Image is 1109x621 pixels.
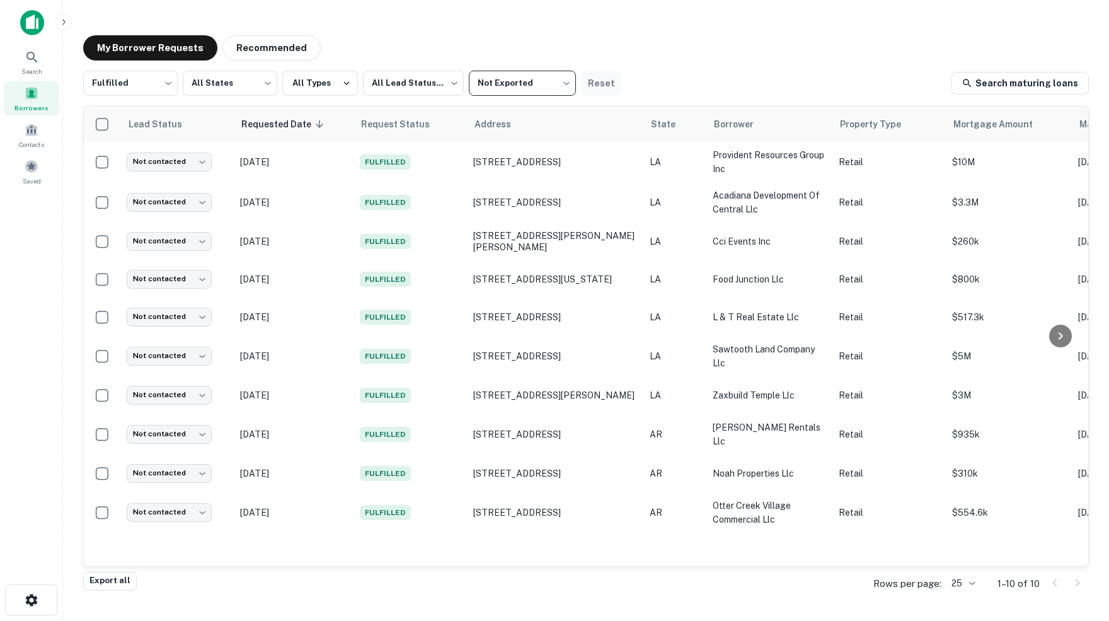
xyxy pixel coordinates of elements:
[650,195,700,209] p: LA
[713,235,826,248] p: cci events inc
[713,148,826,176] p: provident resources group inc
[713,342,826,370] p: sawtooth land company llc
[473,230,637,253] p: [STREET_ADDRESS][PERSON_NAME][PERSON_NAME]
[240,155,347,169] p: [DATE]
[650,310,700,324] p: LA
[839,195,939,209] p: Retail
[839,506,939,519] p: Retail
[706,107,832,142] th: Borrower
[946,574,977,593] div: 25
[952,195,1066,209] p: $3.3M
[469,67,576,100] div: Not Exported
[952,235,1066,248] p: $260k
[14,103,49,113] span: Borrowers
[952,427,1066,441] p: $935k
[240,506,347,519] p: [DATE]
[473,390,637,401] p: [STREET_ADDRESS][PERSON_NAME]
[650,272,700,286] p: LA
[714,117,770,132] span: Borrower
[128,117,198,132] span: Lead Status
[183,67,277,100] div: All States
[4,81,59,115] a: Borrowers
[467,107,643,142] th: Address
[83,35,217,61] button: My Borrower Requests
[952,155,1066,169] p: $10M
[4,118,59,152] a: Contacts
[473,274,637,285] p: [STREET_ADDRESS][US_STATE]
[240,427,347,441] p: [DATE]
[83,572,137,591] button: Export all
[650,427,700,441] p: AR
[19,139,44,149] span: Contacts
[713,467,826,480] p: noah properties llc
[1046,520,1109,581] iframe: Chat Widget
[650,349,700,363] p: LA
[650,388,700,402] p: LA
[952,467,1066,480] p: $310k
[240,195,347,209] p: [DATE]
[713,189,826,216] p: acadiana development of central llc
[650,155,700,169] p: LA
[360,154,411,170] span: Fulfilled
[952,388,1066,402] p: $3M
[4,45,59,79] a: Search
[473,351,637,362] p: [STREET_ADDRESS]
[127,347,212,365] div: Not contacted
[474,117,527,132] span: Address
[240,272,347,286] p: [DATE]
[997,576,1040,591] p: 1–10 of 10
[127,386,212,404] div: Not contacted
[839,467,939,480] p: Retail
[240,467,347,480] p: [DATE]
[360,427,411,442] span: Fulfilled
[650,506,700,519] p: AR
[713,272,826,286] p: food junction llc
[952,506,1066,519] p: $554.6k
[83,67,178,100] div: Fulfilled
[360,505,411,520] span: Fulfilled
[650,235,700,248] p: LA
[946,107,1072,142] th: Mortgage Amount
[832,107,946,142] th: Property Type
[127,153,212,171] div: Not contacted
[127,270,212,288] div: Not contacted
[873,576,941,591] p: Rows per page:
[952,349,1066,363] p: $5M
[473,468,637,479] p: [STREET_ADDRESS]
[21,66,42,76] span: Search
[127,425,212,443] div: Not contacted
[4,154,59,189] a: Saved
[240,349,347,363] p: [DATE]
[127,232,212,250] div: Not contacted
[713,421,826,448] p: [PERSON_NAME] rentals llc
[282,71,358,96] button: All Types
[360,466,411,481] span: Fulfilled
[839,272,939,286] p: Retail
[23,176,41,186] span: Saved
[839,310,939,324] p: Retail
[363,67,464,100] div: All Lead Statuses
[127,193,212,211] div: Not contacted
[360,388,411,403] span: Fulfilled
[360,310,411,325] span: Fulfilled
[713,310,826,324] p: l & t real estate llc
[473,311,637,323] p: [STREET_ADDRESS]
[222,35,321,61] button: Recommended
[473,156,637,168] p: [STREET_ADDRESS]
[839,155,939,169] p: Retail
[581,71,621,96] button: Reset
[839,427,939,441] p: Retail
[240,388,347,402] p: [DATE]
[951,72,1089,95] a: Search maturing loans
[839,388,939,402] p: Retail
[127,464,212,482] div: Not contacted
[643,107,706,142] th: State
[241,117,328,132] span: Requested Date
[353,107,467,142] th: Request Status
[839,235,939,248] p: Retail
[20,10,44,35] img: capitalize-icon.png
